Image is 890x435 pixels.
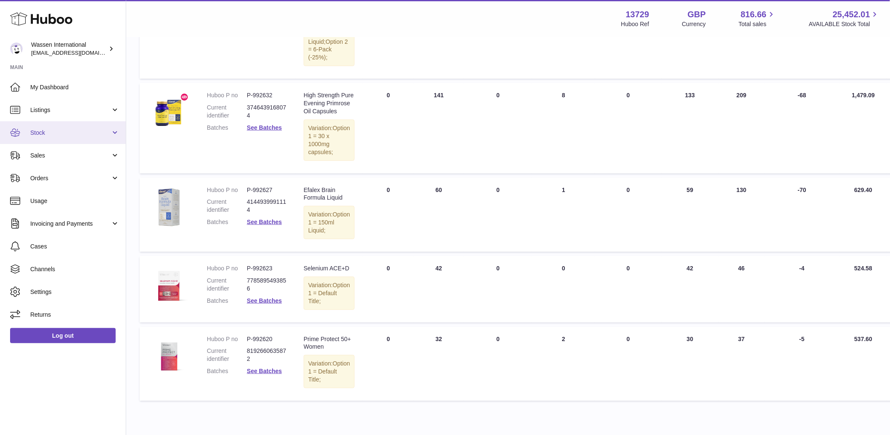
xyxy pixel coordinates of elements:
span: 0 [627,92,630,99]
span: Option 1 = Default Title; [308,360,350,383]
span: 537.60 [854,336,872,342]
td: 2 [532,327,595,401]
td: 130 [719,178,765,252]
a: See Batches [247,297,282,304]
dd: 4144939991114 [247,198,287,214]
img: product image [148,264,190,307]
td: 0 [532,256,595,323]
span: AVAILABLE Stock Total [809,20,880,28]
td: 209 [719,83,765,173]
dd: 8192660635872 [247,347,287,363]
td: 0 [464,83,532,173]
span: Invoicing and Payments [30,220,111,228]
td: 1 [532,178,595,252]
td: 0 [363,327,413,401]
td: 0 [464,256,532,323]
td: 0 [363,256,413,323]
td: 0 [363,83,413,173]
dt: Huboo P no [207,335,247,343]
td: 0 [464,178,532,252]
td: 8 [532,83,595,173]
div: Wassen International [31,41,107,57]
strong: 13729 [626,9,649,20]
dd: 3746439168074 [247,104,287,120]
span: 1,479.09 [852,92,875,99]
dt: Huboo P no [207,264,247,272]
span: Settings [30,288,119,296]
dd: P-992620 [247,335,287,343]
dt: Current identifier [207,277,247,293]
dd: P-992623 [247,264,287,272]
strong: GBP [688,9,706,20]
span: Sales [30,152,111,160]
dt: Batches [207,218,247,226]
span: Listings [30,106,111,114]
div: Huboo Ref [621,20,649,28]
a: See Batches [247,368,282,374]
td: 59 [662,178,719,252]
dd: 7785895493856 [247,277,287,293]
img: product image [148,91,190,133]
span: Option 1 = Default Title; [308,282,350,304]
a: See Batches [247,219,282,225]
span: Cases [30,243,119,251]
dt: Current identifier [207,104,247,120]
span: 0 [627,187,630,193]
td: 30 [662,327,719,401]
span: Option 1 = 150ml Liquid; [308,211,350,234]
td: 60 [413,178,464,252]
td: 37 [719,327,765,401]
td: 141 [413,83,464,173]
a: See Batches [247,124,282,131]
a: 25,452.01 AVAILABLE Stock Total [809,9,880,28]
td: -4 [765,256,840,323]
span: Option 1 = 30 x 1000mg capsules; [308,125,350,155]
span: Option 1 = 150ml Liquid; [308,22,350,45]
td: 42 [662,256,719,323]
div: Efalex Brain Formula Liquid [304,186,355,202]
span: Stock [30,129,111,137]
div: Variation: [304,17,355,66]
dt: Huboo P no [207,186,247,194]
img: internationalsupplychain@wassen.com [10,43,23,55]
td: 0 [363,178,413,252]
dd: P-992632 [247,91,287,99]
span: 524.58 [854,265,872,272]
td: -70 [765,178,840,252]
span: 0 [627,265,630,272]
dt: Batches [207,124,247,132]
div: Prime Protect 50+ Women [304,335,355,351]
span: My Dashboard [30,83,119,91]
dt: Current identifier [207,347,247,363]
span: 0 [627,336,630,342]
span: Returns [30,311,119,319]
td: 46 [719,256,765,323]
td: 32 [413,327,464,401]
div: High Strength Pure Evening Primrose Oil Capsules [304,91,355,115]
div: Variation: [304,120,355,161]
a: 816.66 Total sales [739,9,776,28]
div: Variation: [304,355,355,388]
div: Currency [682,20,706,28]
div: Selenium ACE+D [304,264,355,272]
span: [EMAIL_ADDRESS][DOMAIN_NAME] [31,49,124,56]
span: 816.66 [741,9,766,20]
dt: Batches [207,367,247,375]
span: Option 2 = 6-Pack (-25%); [308,38,348,61]
span: Orders [30,174,111,182]
img: product image [148,335,190,377]
span: Usage [30,197,119,205]
a: Log out [10,328,116,343]
dt: Current identifier [207,198,247,214]
span: Channels [30,265,119,273]
td: 0 [464,327,532,401]
span: 25,452.01 [833,9,870,20]
span: Total sales [739,20,776,28]
td: 133 [662,83,719,173]
dt: Batches [207,297,247,305]
td: 42 [413,256,464,323]
dt: Huboo P no [207,91,247,99]
img: product image [148,186,190,228]
td: -5 [765,327,840,401]
span: 629.40 [854,187,872,193]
